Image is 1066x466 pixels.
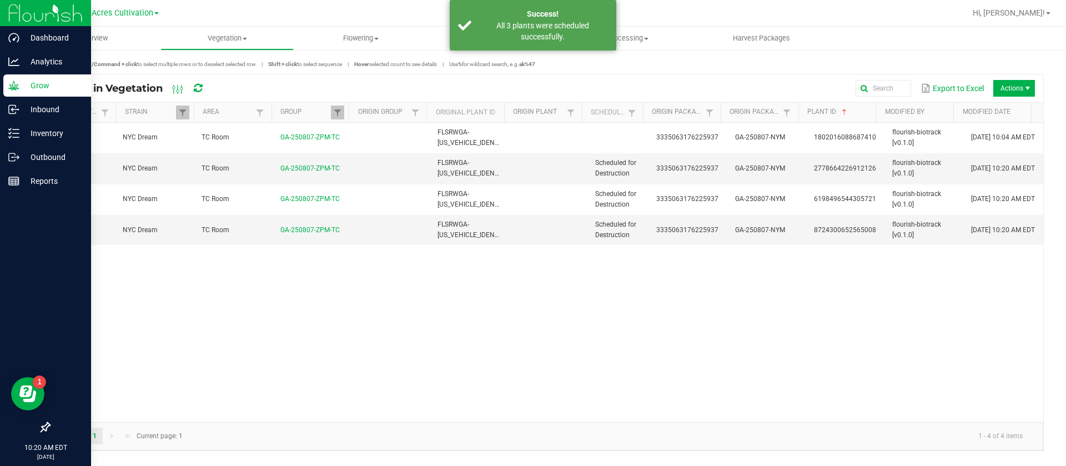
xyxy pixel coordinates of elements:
span: flourish-biotrack [v0.1.0] [892,159,941,177]
span: 3335063176225937 [656,226,718,234]
a: GA-250807-ZPM-TC [280,164,340,172]
span: 8724300652565008 [814,226,876,234]
span: [DATE] 10:04 AM EDT [971,133,1035,141]
a: Flowering [294,27,428,50]
span: Scheduled for Destruction [595,159,636,177]
span: 3335063176225937 [656,195,718,203]
p: Inbound [19,103,86,116]
p: Outbound [19,151,86,164]
a: Origin PlantSortable [513,108,564,117]
a: Modified BySortable [885,108,949,117]
span: Harvest Packages [718,33,805,43]
a: GA-250807-ZPM-TC [280,226,340,234]
input: Search [856,80,911,97]
kendo-pager-info: 1 - 4 of 4 items [189,427,1032,445]
span: 6198496544305721 [814,195,876,203]
p: [DATE] [5,453,86,461]
div: Plants in Vegetation [58,79,222,98]
span: | [256,60,268,68]
a: StrainSortable [125,108,175,117]
span: [DATE] 10:20 AM EDT [971,195,1035,203]
a: Filter [98,106,112,119]
p: Analytics [19,55,86,68]
span: 2778664226912126 [814,164,876,172]
a: Origin Package Lot NumberSortable [730,108,780,117]
p: Grow [19,79,86,92]
inline-svg: Analytics [8,56,19,67]
span: selected count to see details [354,61,437,67]
a: Filter [331,106,344,119]
a: Origin Package IDSortable [652,108,702,117]
span: Use for wildcard search, e.g. [449,61,535,67]
span: Scheduled for Destruction [595,190,636,208]
strong: Hover [354,61,369,67]
a: Overview [27,27,160,50]
span: flourish-biotrack [v0.1.0] [892,221,941,239]
a: Plant IDSortable [807,108,872,117]
div: Success! [477,8,608,20]
a: Harvest [428,27,561,50]
a: Filter [564,106,577,119]
span: NYC Dream [123,195,158,203]
a: Filter [780,106,793,119]
span: FLSRWGA-[US_VEHICLE_IDENTIFICATION_NUMBER] [438,128,560,147]
a: AreaSortable [203,108,253,117]
a: Processing [561,27,695,50]
span: GA-250807-NYM [735,195,785,203]
span: 3335063176225937 [656,164,718,172]
span: Actions [993,80,1035,97]
strong: % [458,61,462,67]
span: Vegetation [161,33,294,43]
a: Modified DateSortable [963,108,1027,117]
span: NYC Dream [123,133,158,141]
strong: Ctrl/Command + click [82,61,137,67]
span: Sortable [840,108,849,117]
iframe: Resource center unread badge [33,375,46,389]
span: [DATE] 10:20 AM EDT [971,226,1035,234]
p: Dashboard [19,31,86,44]
span: TC Room [202,226,229,234]
a: GA-250807-ZPM-TC [280,195,340,203]
span: Harvest [428,33,561,43]
span: Green Acres Cultivation [68,8,153,18]
span: FLSRWGA-[US_VEHICLE_IDENTIFICATION_NUMBER] [438,159,560,177]
a: GA-250807-ZPM-TC [280,133,340,141]
span: [DATE] 10:20 AM EDT [971,164,1035,172]
span: flourish-biotrack [v0.1.0] [892,128,941,147]
span: Hi, [PERSON_NAME]! [973,8,1045,17]
inline-svg: Reports [8,176,19,187]
span: | [342,60,354,68]
a: Filter [253,106,266,119]
strong: ak%47 [519,61,535,67]
inline-svg: Inventory [8,128,19,139]
a: Filter [625,106,638,120]
a: Page 1 [87,428,103,444]
span: GA-250807-NYM [735,226,785,234]
inline-svg: Inbound [8,104,19,115]
span: to select sequence [268,61,342,67]
a: Vegetation [160,27,294,50]
span: TC Room [202,164,229,172]
p: Reports [19,174,86,188]
a: Harvest Packages [695,27,828,50]
span: flourish-biotrack [v0.1.0] [892,190,941,208]
span: TC Room [202,195,229,203]
th: Original Plant ID [426,103,504,123]
kendo-pager: Current page: 1 [49,422,1043,450]
button: Export to Excel [918,79,987,98]
span: TC Room [202,133,229,141]
a: Filter [176,106,189,119]
a: Origin GroupSortable [358,108,409,117]
inline-svg: Dashboard [8,32,19,43]
span: to select multiple rows or to deselect selected row [82,61,256,67]
p: 10:20 AM EDT [5,443,86,453]
span: Flowering [294,33,427,43]
th: Scheduled [582,103,643,123]
inline-svg: Grow [8,80,19,91]
a: Filter [409,106,422,119]
span: GA-250807-NYM [735,133,785,141]
span: NYC Dream [123,164,158,172]
div: All 3 plants were scheduled successfully. [477,20,608,42]
span: Processing [562,33,695,43]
